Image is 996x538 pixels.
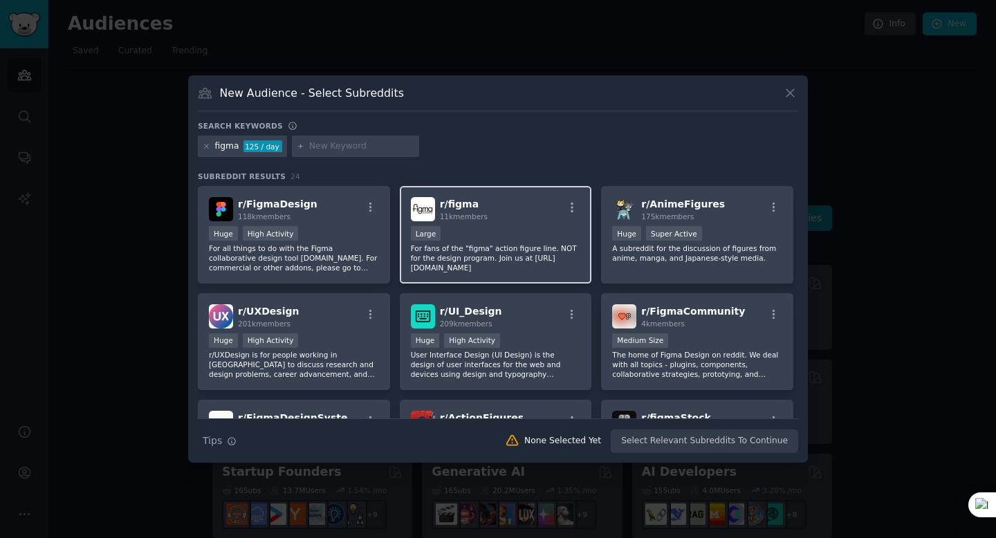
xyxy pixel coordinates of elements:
div: Huge [209,226,238,241]
span: r/ FigmaDesign [238,198,317,210]
img: FigmaDesignSystems [209,411,233,435]
img: AnimeFigures [612,197,636,221]
h3: Search keywords [198,121,283,131]
p: r/UXDesign is for people working in [GEOGRAPHIC_DATA] to discuss research and design problems, ca... [209,350,379,379]
div: Huge [411,333,440,348]
span: 118k members [238,212,290,221]
span: Subreddit Results [198,171,286,181]
img: FigmaCommunity [612,304,636,328]
div: High Activity [444,333,500,348]
p: A subreddit for the discussion of figures from anime, manga, and Japanese-style media. [612,243,782,263]
div: 125 / day [243,140,282,153]
div: Medium Size [612,333,668,348]
div: None Selected Yet [524,435,601,447]
span: r/ FigmaCommunity [641,306,745,317]
img: UI_Design [411,304,435,328]
span: r/ AnimeFigures [641,198,725,210]
span: 4k members [641,319,685,328]
img: figmaStock [612,411,636,435]
p: The home of Figma Design on reddit. We deal with all topics - plugins, components, collaborative ... [612,350,782,379]
p: For fans of the "figma" action figure line. NOT for the design program. Join us at [URL][DOMAIN_N... [411,243,581,272]
span: 175k members [641,212,694,221]
span: Tips [203,434,222,448]
p: For all things to do with the Figma collaborative design tool [DOMAIN_NAME]. For commercial or ot... [209,243,379,272]
div: Super Active [646,226,702,241]
div: Large [411,226,441,241]
div: High Activity [243,226,299,241]
img: UXDesign [209,304,233,328]
div: figma [215,140,239,153]
div: Huge [612,226,641,241]
span: 24 [290,172,300,180]
div: High Activity [243,333,299,348]
img: figma [411,197,435,221]
p: User Interface Design (UI Design) is the design of user interfaces for the web and devices using ... [411,350,581,379]
span: r/ figmaStock [641,412,710,423]
span: 201k members [238,319,290,328]
div: Huge [209,333,238,348]
span: r/ ActionFigures [440,412,524,423]
button: Tips [198,429,241,453]
span: 209k members [440,319,492,328]
span: r/ UXDesign [238,306,299,317]
span: 11k members [440,212,488,221]
input: New Keyword [309,140,414,153]
h3: New Audience - Select Subreddits [220,86,404,100]
span: r/ FigmaDesignSystems [238,412,363,423]
img: ActionFigures [411,411,435,435]
span: r/ figma [440,198,479,210]
img: FigmaDesign [209,197,233,221]
span: r/ UI_Design [440,306,502,317]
